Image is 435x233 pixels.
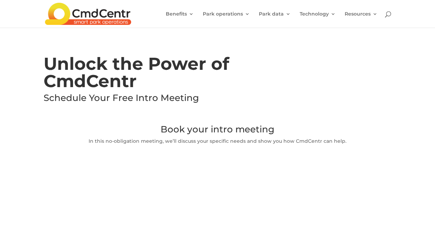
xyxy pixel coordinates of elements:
[44,93,245,106] h2: Schedule Your Free Intro Meeting
[259,11,291,28] a: Park data
[44,55,245,93] h1: Unlock the Power of CmdCentr
[45,3,131,25] img: CmdCentr
[345,11,378,28] a: Resources
[44,137,392,146] p: In this no-obligation meeting, we’ll discuss your specific needs and show you how CmdCentr can help.
[203,11,250,28] a: Park operations
[44,125,392,137] h2: Book your intro meeting
[166,11,194,28] a: Benefits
